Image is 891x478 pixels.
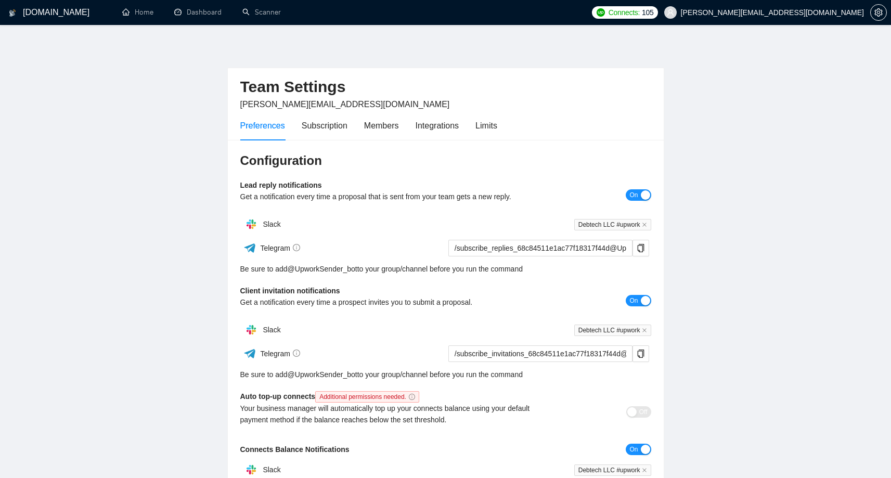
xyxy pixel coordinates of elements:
span: copy [633,244,649,252]
span: Debtech LLC #upwork [574,219,651,230]
div: Subscription [302,119,347,132]
h2: Team Settings [240,76,651,98]
span: 105 [642,7,653,18]
a: homeHome [122,8,153,17]
span: Slack [263,326,280,334]
iframe: Intercom live chat [856,443,881,468]
span: user [667,9,674,16]
img: ww3wtPAAAAAElFTkSuQmCC [243,241,256,254]
div: Be sure to add to your group/channel before you run the command [240,263,651,275]
div: Preferences [240,119,285,132]
span: Connects: [609,7,640,18]
div: Get a notification every time a prospect invites you to submit a proposal. [240,296,549,308]
span: close [642,468,647,473]
a: @UpworkSender_bot [288,369,357,380]
span: On [629,295,638,306]
span: On [629,189,638,201]
b: Connects Balance Notifications [240,445,350,454]
div: Get a notification every time a proposal that is sent from your team gets a new reply. [240,191,549,202]
span: Slack [263,466,280,474]
div: Be sure to add to your group/channel before you run the command [240,369,651,380]
span: info-circle [293,244,300,251]
span: Debtech LLC #upwork [574,464,651,476]
a: dashboardDashboard [174,8,222,17]
img: hpQkSZIkSZIkSZIkSZIkSZIkSZIkSZIkSZIkSZIkSZIkSZIkSZIkSZIkSZIkSZIkSZIkSZIkSZIkSZIkSZIkSZIkSZIkSZIkS... [241,214,262,235]
img: upwork-logo.png [597,8,605,17]
button: copy [632,240,649,256]
span: info-circle [293,350,300,357]
a: searchScanner [242,8,281,17]
a: setting [870,8,887,17]
h3: Configuration [240,152,651,169]
b: Client invitation notifications [240,287,340,295]
span: Debtech LLC #upwork [574,325,651,336]
a: @UpworkSender_bot [288,263,357,275]
img: logo [9,5,16,21]
span: Off [639,406,648,418]
div: Limits [475,119,497,132]
span: close [642,222,647,227]
button: setting [870,4,887,21]
span: Telegram [260,350,300,358]
span: [PERSON_NAME][EMAIL_ADDRESS][DOMAIN_NAME] [240,100,450,109]
span: info-circle [409,394,415,400]
img: ww3wtPAAAAAElFTkSuQmCC [243,347,256,360]
span: close [642,328,647,333]
span: On [629,444,638,455]
div: Your business manager will automatically top up your connects balance using your default payment ... [240,403,549,425]
span: Telegram [260,244,300,252]
span: Slack [263,220,280,228]
button: copy [632,345,649,362]
img: hpQkSZIkSZIkSZIkSZIkSZIkSZIkSZIkSZIkSZIkSZIkSZIkSZIkSZIkSZIkSZIkSZIkSZIkSZIkSZIkSZIkSZIkSZIkSZIkS... [241,319,262,340]
div: Integrations [416,119,459,132]
b: Auto top-up connects [240,392,423,401]
span: copy [633,350,649,358]
div: Members [364,119,399,132]
b: Lead reply notifications [240,181,322,189]
span: Additional permissions needed. [315,391,419,403]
